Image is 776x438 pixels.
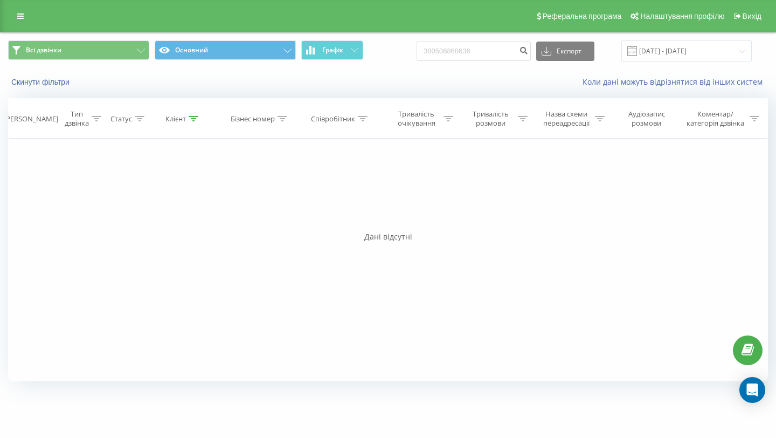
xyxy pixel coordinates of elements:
span: Налаштування профілю [640,12,724,20]
button: Графік [301,40,363,60]
div: Бізнес номер [231,114,275,124]
span: Графік [322,46,343,54]
button: Скинути фільтри [8,77,75,87]
button: Всі дзвінки [8,40,149,60]
div: Open Intercom Messenger [739,377,765,403]
input: Пошук за номером [417,42,531,61]
div: Тривалість розмови [466,109,515,128]
span: Вихід [743,12,761,20]
div: Співробітник [311,114,355,124]
div: Коментар/категорія дзвінка [684,109,747,128]
div: Клієнт [165,114,186,124]
button: Експорт [536,42,594,61]
div: Аудіозапис розмови [617,109,676,128]
div: Дані відсутні [8,231,768,242]
span: Реферальна програма [543,12,622,20]
div: [PERSON_NAME] [4,114,58,124]
button: Основний [155,40,296,60]
div: Назва схеми переадресації [540,109,592,128]
div: Тип дзвінка [65,109,89,128]
span: Всі дзвінки [26,46,61,54]
a: Коли дані можуть відрізнятися вiд інших систем [583,77,768,87]
div: Статус [110,114,132,124]
div: Тривалість очікування [392,109,441,128]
